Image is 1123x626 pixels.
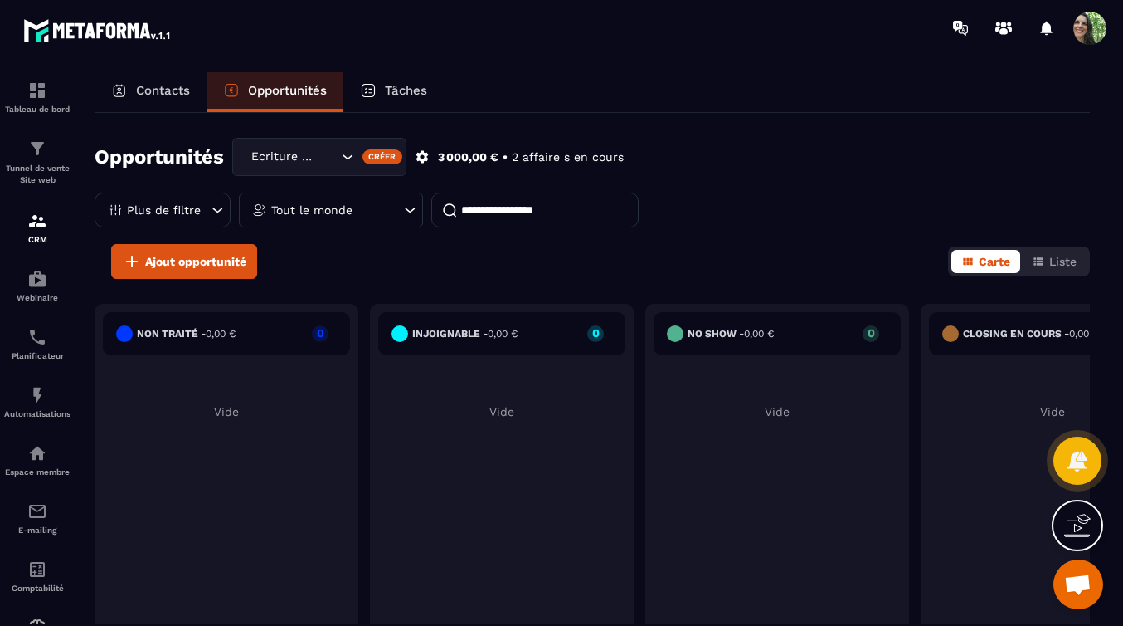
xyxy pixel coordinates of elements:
a: automationsautomationsAutomatisations [4,373,70,431]
a: formationformationTunnel de vente Site web [4,126,70,198]
p: Planificateur [4,351,70,360]
img: email [27,501,47,521]
div: Créer [362,149,403,164]
button: Liste [1022,250,1087,273]
a: schedulerschedulerPlanificateur [4,315,70,373]
img: formation [27,81,47,100]
p: Tâches [385,83,427,98]
p: E-mailing [4,526,70,535]
p: Vide [654,405,901,418]
img: formation [27,139,47,159]
img: automations [27,443,47,463]
button: Carte [951,250,1020,273]
img: accountant [27,560,47,580]
h2: Opportunités [95,140,224,174]
span: Carte [979,255,1010,268]
a: emailemailE-mailing [4,489,70,547]
p: Contacts [136,83,190,98]
h6: Closing en cours - [963,328,1099,340]
p: Vide [103,405,350,418]
p: Vide [378,405,625,418]
p: • [503,149,508,165]
p: 0 [312,327,328,339]
span: Liste [1049,255,1077,268]
p: 3 000,00 € [438,149,498,165]
img: formation [27,211,47,231]
button: Ajout opportunité [111,244,257,279]
div: Search for option [232,138,406,176]
a: Contacts [95,72,207,112]
h6: injoignable - [412,328,518,340]
span: 0,00 € [488,328,518,340]
img: logo [23,15,173,45]
p: Espace membre [4,467,70,477]
p: Comptabilité [4,584,70,593]
p: Plus de filtre [127,204,201,216]
p: Tableau de bord [4,105,70,114]
p: 0 [587,327,604,339]
p: Automatisations [4,409,70,418]
a: formationformationCRM [4,198,70,257]
p: Webinaire [4,293,70,302]
img: automations [27,385,47,405]
div: Ouvrir le chat [1053,560,1103,609]
a: Opportunités [207,72,343,112]
span: Ecriture en Mouvement [247,148,321,166]
p: Opportunités [248,83,327,98]
p: 2 affaire s en cours [512,149,624,165]
span: 0,00 € [1069,328,1099,340]
h6: No show - [688,328,774,340]
span: Ajout opportunité [145,253,246,270]
p: Tunnel de vente Site web [4,163,70,186]
h6: Non traité - [137,328,236,340]
img: scheduler [27,327,47,347]
img: automations [27,269,47,289]
span: 0,00 € [744,328,774,340]
a: accountantaccountantComptabilité [4,547,70,605]
p: Tout le monde [271,204,352,216]
p: CRM [4,235,70,244]
a: Tâches [343,72,444,112]
a: automationsautomationsEspace membre [4,431,70,489]
p: 0 [863,327,879,339]
span: 0,00 € [206,328,236,340]
a: formationformationTableau de bord [4,68,70,126]
input: Search for option [321,148,338,166]
a: automationsautomationsWebinaire [4,257,70,315]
